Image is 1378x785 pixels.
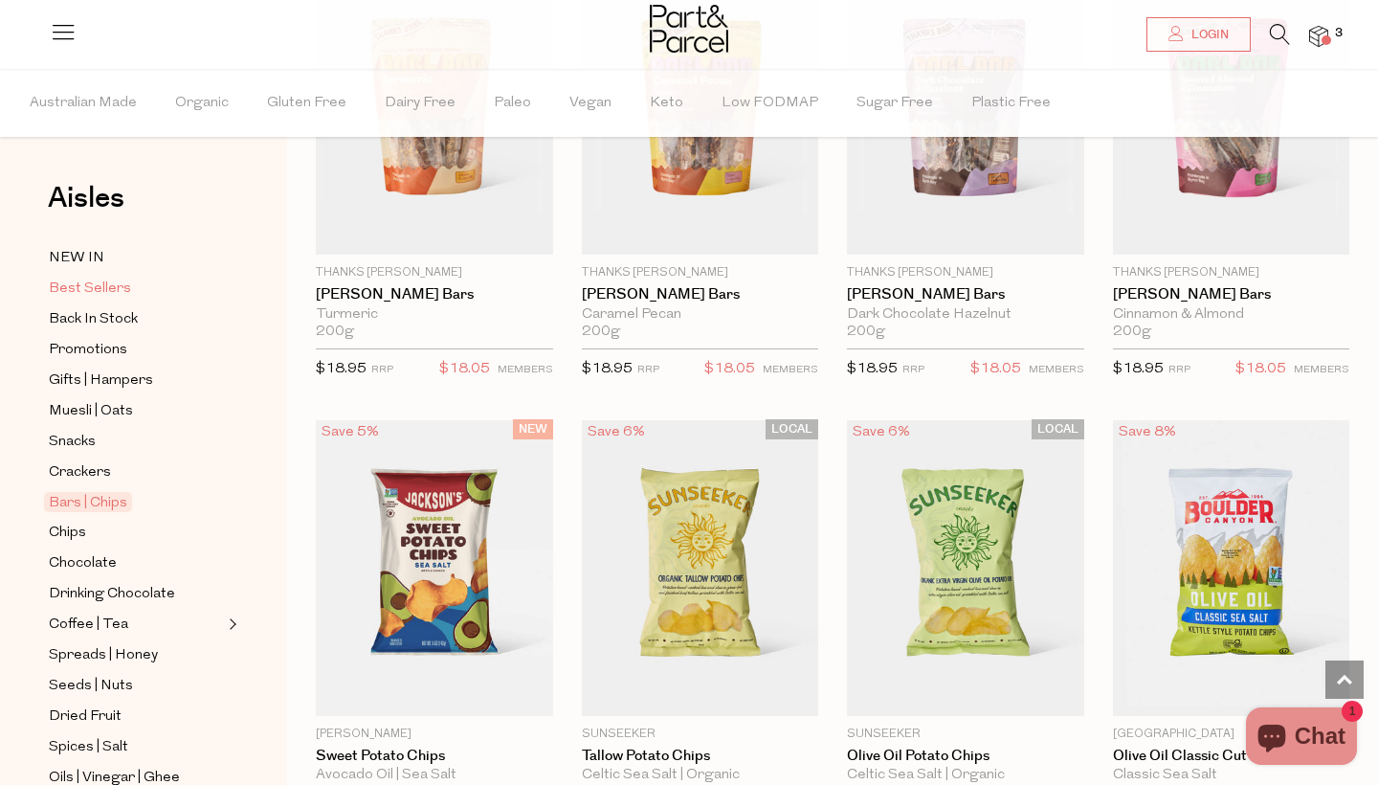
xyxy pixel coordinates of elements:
[1113,362,1164,376] span: $18.95
[766,419,818,439] span: LOCAL
[316,362,367,376] span: $18.95
[498,365,553,375] small: MEMBERS
[49,339,127,362] span: Promotions
[1113,420,1350,716] img: Olive Oil Classic Cut
[385,70,456,137] span: Dairy Free
[49,278,131,301] span: Best Sellers
[49,277,223,301] a: Best Sellers
[1032,419,1084,439] span: LOCAL
[49,613,223,637] a: Coffee | Tea
[49,461,111,484] span: Crackers
[1146,17,1251,52] a: Login
[49,614,128,637] span: Coffee | Tea
[1113,286,1350,303] a: [PERSON_NAME] Bars
[49,735,223,759] a: Spices | Salt
[582,726,819,743] p: Sunseeker
[49,521,223,545] a: Chips
[175,70,229,137] span: Organic
[49,705,223,729] a: Dried Fruit
[1113,726,1350,743] p: [GEOGRAPHIC_DATA]
[49,400,133,423] span: Muesli | Oats
[847,419,916,445] div: Save 6%
[49,551,223,575] a: Chocolate
[582,286,819,303] a: [PERSON_NAME] Bars
[49,644,158,667] span: Spreads | Honey
[1113,748,1350,765] a: Olive Oil Classic Cut
[847,726,1084,743] p: Sunseeker
[316,767,553,784] div: Avocado Oil | Sea Salt
[49,522,86,545] span: Chips
[49,675,133,698] span: Seeds | Nuts
[582,419,651,445] div: Save 6%
[30,70,137,137] span: Australian Made
[1294,365,1349,375] small: MEMBERS
[1029,365,1084,375] small: MEMBERS
[582,306,819,324] div: Caramel Pecan
[582,748,819,765] a: Tallow Potato Chips
[847,420,1084,716] img: Olive Oil Potato Chips
[49,370,153,392] span: Gifts | Hampers
[971,70,1051,137] span: Plastic Free
[49,643,223,667] a: Spreads | Honey
[316,726,553,743] p: [PERSON_NAME]
[1235,357,1286,382] span: $18.05
[650,5,728,53] img: Part&Parcel
[49,552,117,575] span: Chocolate
[847,748,1084,765] a: Olive Oil Potato Chips
[847,264,1084,281] p: Thanks [PERSON_NAME]
[224,613,237,636] button: Expand/Collapse Coffee | Tea
[582,420,819,716] img: Tallow Potato Chips
[582,324,620,341] span: 200g
[569,70,611,137] span: Vegan
[49,583,175,606] span: Drinking Chocolate
[49,706,122,729] span: Dried Fruit
[1168,365,1190,375] small: RRP
[582,362,633,376] span: $18.95
[582,767,819,784] div: Celtic Sea Salt | Organic
[847,767,1084,784] div: Celtic Sea Salt | Organic
[494,70,531,137] span: Paleo
[316,324,354,341] span: 200g
[316,420,553,716] img: Sweet Potato Chips
[1113,306,1350,324] div: Cinnamon & Almond
[49,307,223,331] a: Back In Stock
[49,430,223,454] a: Snacks
[316,306,553,324] div: Turmeric
[49,736,128,759] span: Spices | Salt
[49,431,96,454] span: Snacks
[267,70,346,137] span: Gluten Free
[49,674,223,698] a: Seeds | Nuts
[316,286,553,303] a: [PERSON_NAME] Bars
[44,492,132,512] span: Bars | Chips
[847,306,1084,324] div: Dark Chocolate Hazelnut
[48,177,124,219] span: Aisles
[902,365,924,375] small: RRP
[49,369,223,392] a: Gifts | Hampers
[513,419,553,439] span: NEW
[970,357,1021,382] span: $18.05
[49,582,223,606] a: Drinking Chocolate
[49,246,223,270] a: NEW IN
[49,308,138,331] span: Back In Stock
[316,264,553,281] p: Thanks [PERSON_NAME]
[1187,27,1229,43] span: Login
[704,357,755,382] span: $18.05
[847,324,885,341] span: 200g
[49,399,223,423] a: Muesli | Oats
[371,365,393,375] small: RRP
[763,365,818,375] small: MEMBERS
[847,362,898,376] span: $18.95
[49,338,223,362] a: Promotions
[1113,419,1182,445] div: Save 8%
[582,264,819,281] p: Thanks [PERSON_NAME]
[316,419,385,445] div: Save 5%
[856,70,933,137] span: Sugar Free
[49,247,104,270] span: NEW IN
[1309,26,1328,46] a: 3
[48,184,124,232] a: Aisles
[847,286,1084,303] a: [PERSON_NAME] Bars
[1113,264,1350,281] p: Thanks [PERSON_NAME]
[650,70,683,137] span: Keto
[439,357,490,382] span: $18.05
[316,748,553,765] a: Sweet Potato Chips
